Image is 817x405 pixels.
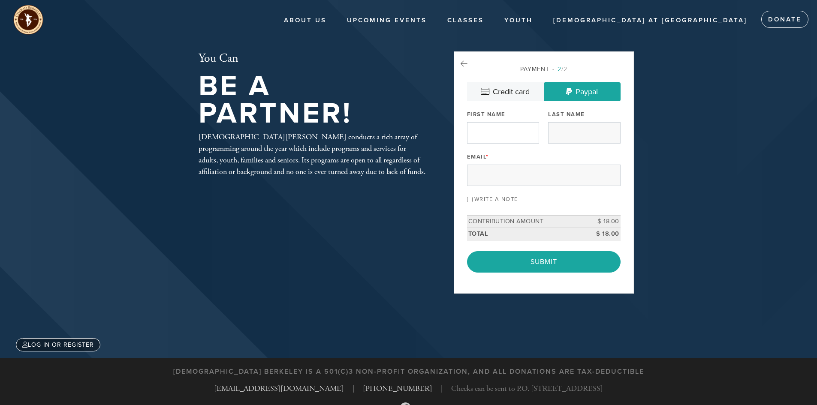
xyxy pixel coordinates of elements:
a: [EMAIL_ADDRESS][DOMAIN_NAME] [214,384,344,393]
h2: You Can [199,51,426,66]
h3: [DEMOGRAPHIC_DATA] Berkeley is a 501(c)3 non-profit organization, and all donations are tax-deduc... [173,368,644,376]
div: [DEMOGRAPHIC_DATA][PERSON_NAME] conducts a rich array of programming around the year which includ... [199,131,426,177]
a: Youth [498,12,539,29]
label: Email [467,153,489,161]
div: Payment [467,65,621,74]
span: | [441,383,443,394]
a: Log in or register [16,338,100,351]
h1: Be A Partner! [199,72,426,128]
td: $ 18.00 [582,228,621,240]
td: Contribution Amount [467,216,582,228]
a: Donate [761,11,808,28]
span: /2 [552,66,567,73]
a: [PHONE_NUMBER] [363,384,432,393]
a: Upcoming Events [341,12,433,29]
a: [DEMOGRAPHIC_DATA] at [GEOGRAPHIC_DATA] [547,12,754,29]
a: Classes [441,12,490,29]
td: Total [467,228,582,240]
img: unnamed%20%283%29_0.png [13,4,44,35]
span: Checks can be sent to P.O. [STREET_ADDRESS] [451,383,603,394]
span: 2 [558,66,561,73]
input: Submit [467,251,621,273]
label: First Name [467,111,506,118]
span: | [353,383,354,394]
label: Write a note [474,196,518,203]
td: $ 18.00 [582,216,621,228]
a: Paypal [544,82,621,101]
label: Last Name [548,111,585,118]
span: This field is required. [486,153,489,160]
a: Credit card [467,82,544,101]
a: About Us [277,12,333,29]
